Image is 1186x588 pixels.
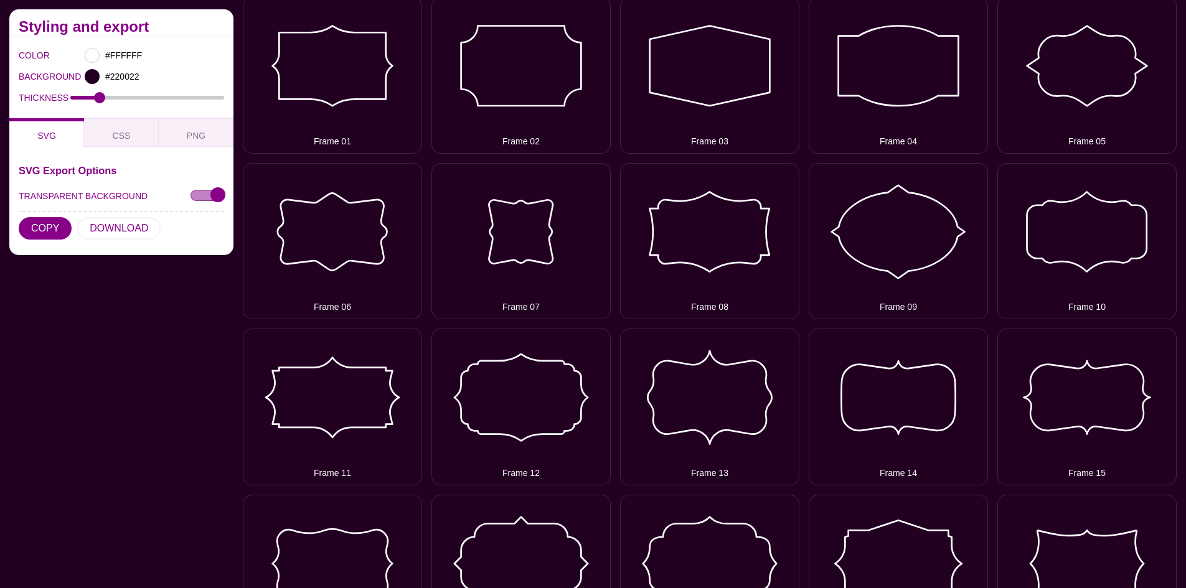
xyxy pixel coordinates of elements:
[113,131,131,141] span: CSS
[77,217,161,240] button: DOWNLOAD
[431,163,611,320] button: Frame 07
[19,68,34,85] label: BACKGROUND
[19,90,70,106] label: THICKNESS
[187,131,205,141] span: PNG
[997,329,1177,485] button: Frame 15
[620,163,799,320] button: Frame 08
[809,329,988,485] button: Frame 14
[19,188,148,204] label: TRANSPARENT BACKGROUND
[243,329,422,485] button: Frame 11
[620,329,799,485] button: Frame 13
[809,163,988,320] button: Frame 09
[997,163,1177,320] button: Frame 10
[19,47,34,63] label: COLOR
[159,118,233,147] button: PNG
[19,166,224,175] h3: SVG Export Options
[431,329,611,485] button: Frame 12
[19,217,72,240] button: COPY
[19,22,224,32] h2: Styling and export
[243,163,422,320] button: Frame 06
[84,118,159,147] button: CSS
